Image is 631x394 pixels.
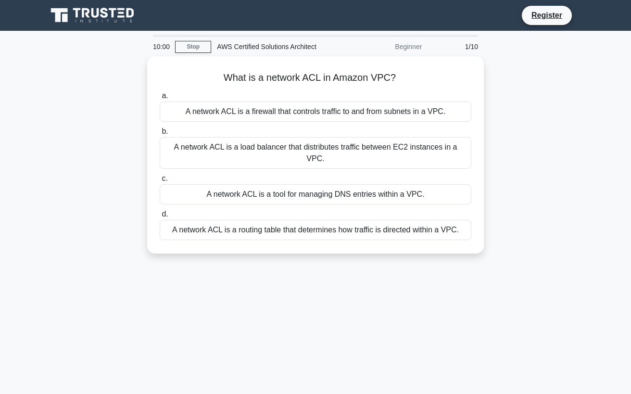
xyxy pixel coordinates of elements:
[162,174,167,182] span: c.
[160,184,471,204] div: A network ACL is a tool for managing DNS entries within a VPC.
[147,37,175,56] div: 10:00
[160,102,471,122] div: A network ACL is a firewall that controls traffic to and from subnets in a VPC.
[160,220,471,240] div: A network ACL is a routing table that determines how traffic is directed within a VPC.
[343,37,428,56] div: Beginner
[211,37,343,56] div: AWS Certified Solutions Architect
[428,37,484,56] div: 1/10
[175,41,211,53] a: Stop
[159,72,472,84] h5: What is a network ACL in Amazon VPC?
[162,210,168,218] span: d.
[162,91,168,100] span: a.
[160,137,471,169] div: A network ACL is a load balancer that distributes traffic between EC2 instances in a VPC.
[162,127,168,135] span: b.
[526,9,568,21] a: Register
